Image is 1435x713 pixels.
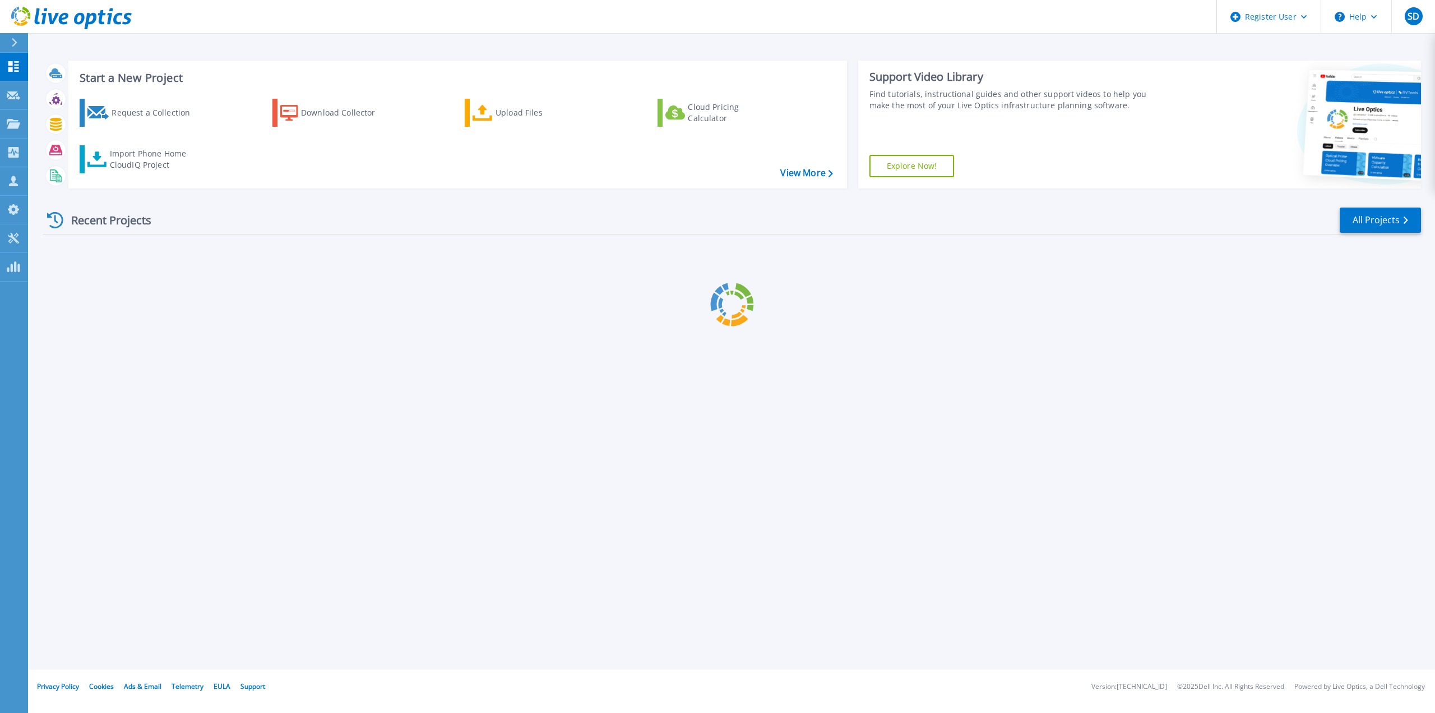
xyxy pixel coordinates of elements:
[1177,683,1284,691] li: © 2025 Dell Inc. All Rights Reserved
[240,682,265,691] a: Support
[465,99,590,127] a: Upload Files
[43,206,166,234] div: Recent Projects
[1091,683,1167,691] li: Version: [TECHNICAL_ID]
[1294,683,1425,691] li: Powered by Live Optics, a Dell Technology
[124,682,161,691] a: Ads & Email
[301,102,391,124] div: Download Collector
[869,89,1160,111] div: Find tutorials, instructional guides and other support videos to help you make the most of your L...
[89,682,114,691] a: Cookies
[272,99,397,127] a: Download Collector
[780,168,832,178] a: View More
[1340,208,1421,233] a: All Projects
[1408,12,1419,21] span: SD
[688,102,777,124] div: Cloud Pricing Calculator
[80,99,205,127] a: Request a Collection
[172,682,203,691] a: Telemetry
[112,102,201,124] div: Request a Collection
[869,70,1160,84] div: Support Video Library
[110,148,197,171] div: Import Phone Home CloudIQ Project
[658,99,783,127] a: Cloud Pricing Calculator
[496,102,585,124] div: Upload Files
[869,155,955,177] a: Explore Now!
[37,682,79,691] a: Privacy Policy
[80,72,832,84] h3: Start a New Project
[214,682,230,691] a: EULA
